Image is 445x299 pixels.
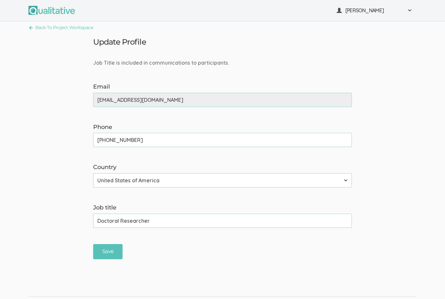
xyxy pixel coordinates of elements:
button: [PERSON_NAME] [332,3,417,18]
label: Email [93,83,352,91]
div: Job Title is included in communications to participants. [88,59,357,67]
a: Back To Project Workspace [28,23,93,32]
label: Country [93,163,352,172]
label: Phone [93,123,352,132]
h3: Update Profile [93,38,146,46]
img: Qualitative [28,6,75,15]
iframe: Chat Widget [413,268,445,299]
span: [PERSON_NAME] [345,7,404,14]
label: Job title [93,204,352,212]
input: Save [93,244,123,259]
